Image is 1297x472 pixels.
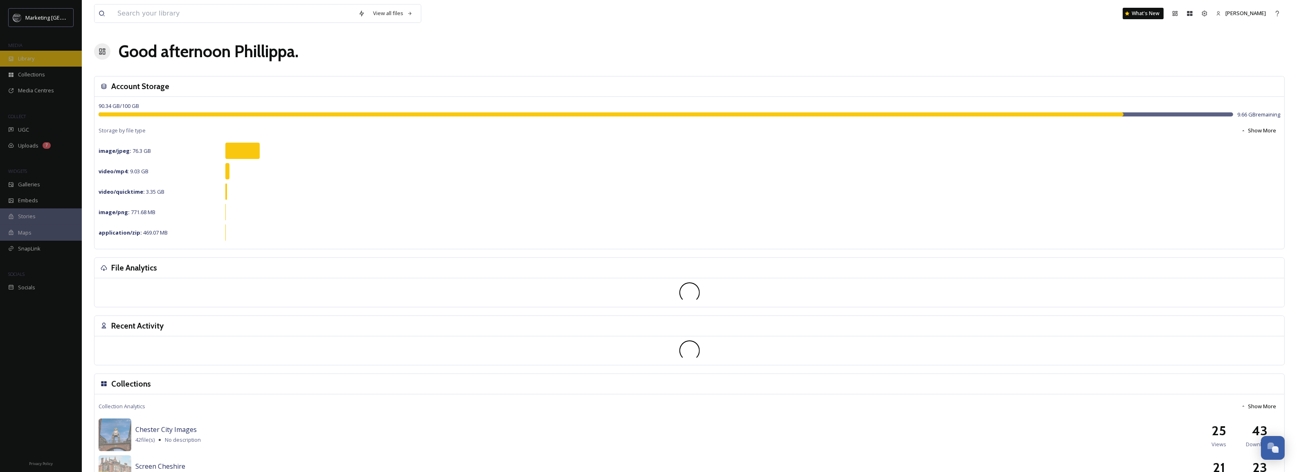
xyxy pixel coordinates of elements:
h2: 43 [1252,421,1268,441]
strong: image/jpeg : [99,147,131,154]
h2: 25 [1212,421,1226,441]
span: Media Centres [18,87,54,94]
button: Open Chat [1261,436,1285,460]
h3: File Analytics [111,262,157,274]
span: 469.07 MB [99,229,168,236]
strong: image/png : [99,208,130,216]
span: Privacy Policy [29,461,53,466]
span: 42 file(s) [135,436,155,444]
a: View all files [369,5,417,21]
h3: Collections [111,378,151,390]
span: No description [165,436,201,443]
span: MEDIA [8,42,22,48]
span: 771.68 MB [99,208,155,216]
strong: application/zip : [99,229,142,236]
h3: Recent Activity [111,320,164,332]
span: 9.66 GB remaining [1237,111,1280,119]
span: Storage by file type [99,127,146,134]
a: What's New [1123,8,1164,19]
span: Collections [18,71,45,78]
span: UGC [18,126,29,134]
span: Library [18,55,34,63]
span: WIDGETS [8,168,27,174]
input: Search your library [113,4,354,22]
span: COLLECT [8,113,26,119]
strong: video/mp4 : [99,168,129,175]
span: 76.3 GB [99,147,151,154]
span: Marketing [GEOGRAPHIC_DATA] [25,13,103,21]
h1: Good afternoon Phillippa . [119,39,299,64]
a: [PERSON_NAME] [1212,5,1270,21]
span: Screen Cheshire [135,462,185,471]
button: Show More [1237,123,1280,139]
span: 90.34 GB / 100 GB [99,102,139,110]
span: Uploads [18,142,38,150]
span: SOCIALS [8,271,25,277]
span: Stories [18,213,36,220]
span: Galleries [18,181,40,188]
span: Collection Analytics [99,403,145,410]
span: 9.03 GB [99,168,148,175]
span: Chester City Images [135,425,197,434]
div: 7 [43,142,51,149]
span: 3.35 GB [99,188,164,195]
h3: Account Storage [111,81,169,92]
span: Embeds [18,197,38,204]
span: Socials [18,284,35,291]
span: SnapLink [18,245,40,253]
span: Downloads [1246,441,1274,448]
a: Privacy Policy [29,458,53,468]
span: Maps [18,229,31,237]
img: MC-Logo-01.svg [13,13,21,22]
button: Show More [1237,398,1280,414]
strong: video/quicktime : [99,188,145,195]
img: Commercial_Photographer_Chester_Ioan_Said_Photography_143.jpg [99,418,131,451]
span: Views [1212,441,1226,448]
span: [PERSON_NAME] [1225,9,1266,17]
